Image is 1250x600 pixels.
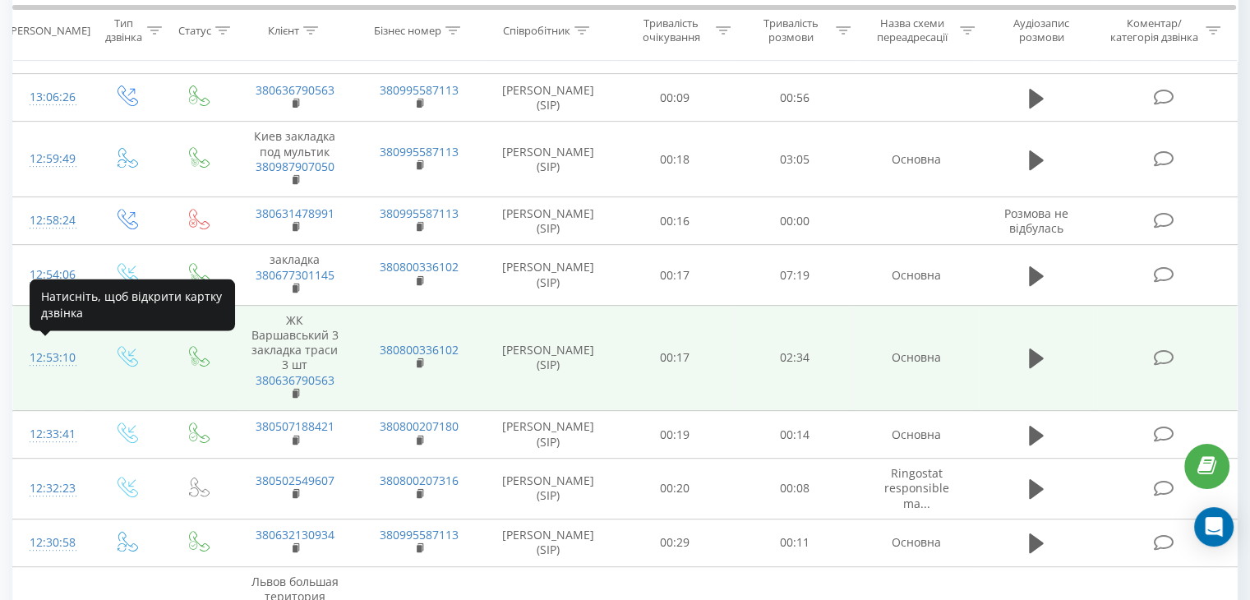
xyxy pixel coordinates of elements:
div: 12:58:24 [30,205,73,237]
div: Аудіозапис розмови [994,17,1090,45]
div: Тривалість очікування [630,17,713,45]
a: 380995587113 [380,82,459,98]
a: 380636790563 [256,82,334,98]
div: Назва схеми переадресації [869,17,956,45]
td: 00:19 [616,411,735,459]
a: 380632130934 [256,527,334,542]
div: Натисніть, щоб відкрити картку дзвінка [30,279,235,330]
td: Основна [854,245,978,306]
div: Open Intercom Messenger [1194,507,1234,547]
div: Тип дзвінка [104,17,142,45]
td: 00:17 [616,245,735,306]
td: 00:56 [735,74,854,122]
a: 380677301145 [256,267,334,283]
td: 00:20 [616,459,735,519]
div: [PERSON_NAME] [7,24,90,38]
td: [PERSON_NAME] (SIP) [482,74,616,122]
a: 380995587113 [380,205,459,221]
span: Розмова не відбулась [1004,205,1068,236]
span: Ringostat responsible ma... [884,465,949,510]
div: 12:32:23 [30,473,73,505]
a: 380995587113 [380,144,459,159]
a: 380502549607 [256,473,334,488]
td: [PERSON_NAME] (SIP) [482,519,616,566]
a: 380800207180 [380,418,459,434]
td: Основна [854,305,978,410]
div: Співробітник [503,24,570,38]
a: 380800207316 [380,473,459,488]
a: 380631478991 [256,205,334,221]
td: [PERSON_NAME] (SIP) [482,197,616,245]
td: 00:16 [616,197,735,245]
div: 13:06:26 [30,81,73,113]
td: 00:29 [616,519,735,566]
td: 00:14 [735,411,854,459]
td: 00:18 [616,122,735,197]
td: Киев закладка под мультик [233,122,357,197]
td: закладка [233,245,357,306]
a: 380987907050 [256,159,334,174]
td: [PERSON_NAME] (SIP) [482,305,616,410]
div: 12:30:58 [30,527,73,559]
div: 12:54:06 [30,259,73,291]
td: Основна [854,411,978,459]
div: 12:33:41 [30,418,73,450]
div: Тривалість розмови [750,17,832,45]
td: 00:08 [735,459,854,519]
a: 380507188421 [256,418,334,434]
td: 07:19 [735,245,854,306]
td: 00:00 [735,197,854,245]
div: Статус [178,24,211,38]
td: 00:17 [616,305,735,410]
div: 12:53:10 [30,342,73,374]
a: 380995587113 [380,527,459,542]
td: [PERSON_NAME] (SIP) [482,411,616,459]
td: 00:11 [735,519,854,566]
td: [PERSON_NAME] (SIP) [482,245,616,306]
td: ЖК Варшавський 3 закладка траси 3 шт [233,305,357,410]
a: 380800336102 [380,259,459,275]
td: 00:09 [616,74,735,122]
a: 380800336102 [380,342,459,358]
td: 03:05 [735,122,854,197]
td: [PERSON_NAME] (SIP) [482,459,616,519]
td: 02:34 [735,305,854,410]
td: [PERSON_NAME] (SIP) [482,122,616,197]
div: 12:59:49 [30,143,73,175]
td: Основна [854,519,978,566]
div: Клієнт [268,24,299,38]
a: 380636790563 [256,372,334,388]
td: Основна [854,122,978,197]
div: Бізнес номер [374,24,441,38]
div: Коментар/категорія дзвінка [1105,17,1202,45]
